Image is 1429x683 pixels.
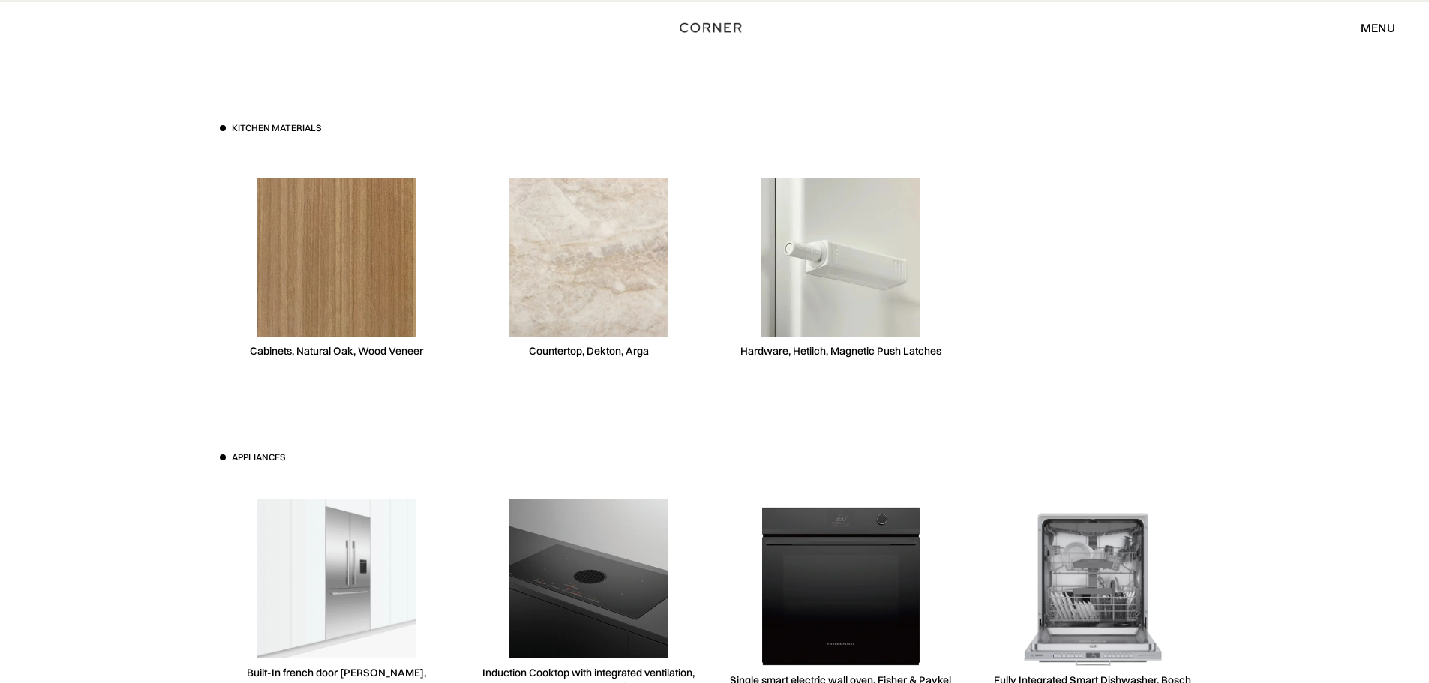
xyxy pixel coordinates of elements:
[1361,22,1395,34] div: menu
[1346,15,1395,40] div: menu
[232,451,285,464] h3: Appliances
[529,344,649,358] div: Countertop, Dekton, Arga
[250,344,423,358] div: Cabinets, Natural Oak, Wood Veneer
[740,344,941,358] div: Hardware, Hetiich, Magnetic Push Latches
[232,122,321,135] h3: Kitchen materials
[663,18,766,37] a: home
